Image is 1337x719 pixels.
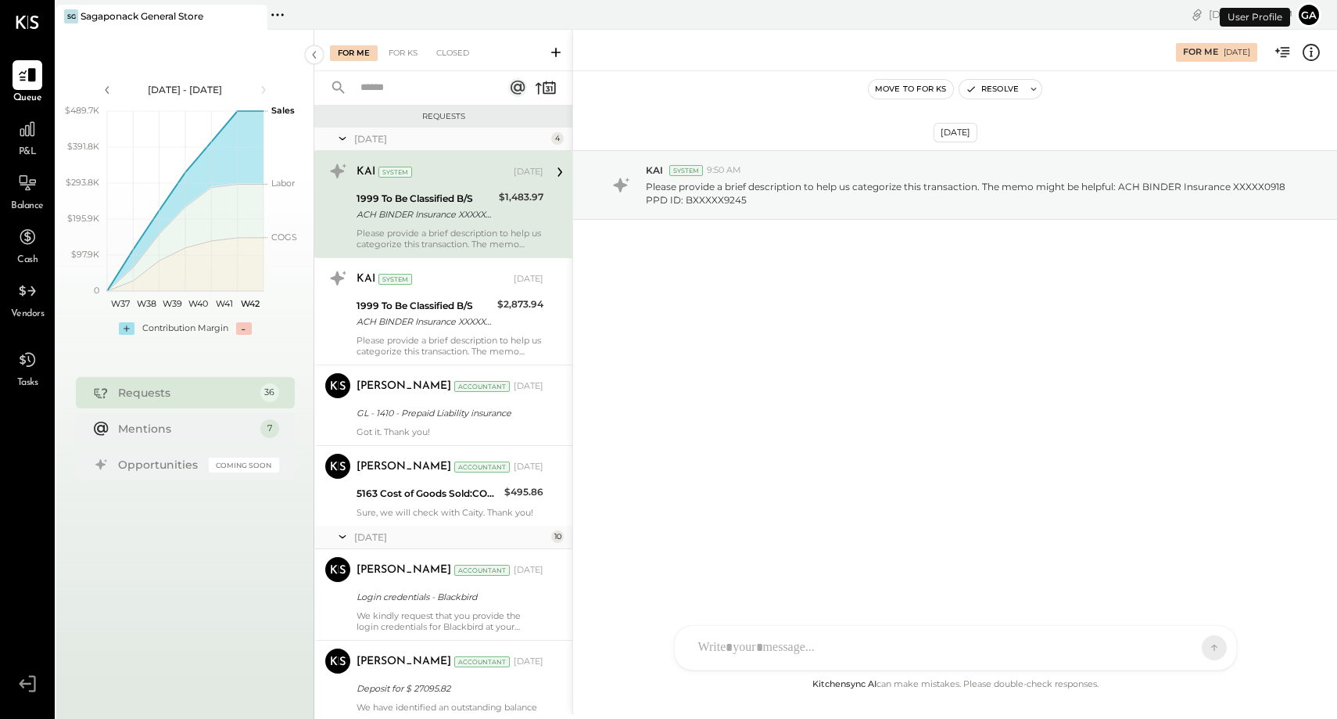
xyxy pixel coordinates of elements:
div: [DATE] - [DATE] [119,83,252,96]
div: System [378,274,412,285]
div: [DATE] [514,656,543,668]
div: [DATE] [514,461,543,473]
div: [DATE] [514,166,543,178]
div: Got it. Thank you! [357,426,543,437]
div: $2,873.94 [497,297,543,312]
div: [PERSON_NAME] [357,459,451,475]
div: [DATE] [514,273,543,286]
div: [DATE] [514,564,543,577]
span: Cash [17,253,38,268]
div: KAI [357,164,375,180]
div: For Me [1183,46,1218,59]
div: Login credentials - Blackbird [357,589,539,605]
div: $495.86 [504,484,543,500]
text: $97.9K [71,249,99,260]
div: Please provide a brief description to help us categorize this transaction. The memo might be help... [357,228,543,250]
div: [PERSON_NAME] [357,379,451,394]
span: KAI [646,164,663,177]
span: 9:50 AM [707,164,741,177]
div: [DATE] [1224,47,1250,58]
span: Balance [11,200,44,214]
div: Accountant [454,462,510,473]
div: Sure, we will check with Caity. Thank you! [357,507,543,518]
div: Mentions [118,421,253,437]
text: W40 [188,298,208,309]
div: 1999 To Be Classified B/S [357,191,494,207]
div: - [236,322,252,335]
span: Queue [13,92,42,106]
button: Move to for ks [869,80,953,99]
div: Sagaponack General Store [81,9,203,23]
text: $195.9K [67,213,99,224]
div: Accountant [454,656,510,667]
div: GL - 1410 - Prepaid Liability insurance [357,405,539,421]
text: W39 [162,298,181,309]
div: 4 [551,132,564,145]
div: Please provide a brief description to help us categorize this transaction. The memo might be help... [357,335,543,357]
text: COGS [271,232,297,243]
div: 10 [551,530,564,543]
div: Contribution Margin [142,322,228,335]
div: Requests [322,111,565,122]
div: System [669,165,703,176]
a: Balance [1,168,54,214]
span: Tasks [17,376,38,390]
div: KAI [357,271,375,287]
text: $293.8K [66,177,99,188]
div: Accountant [454,565,510,576]
div: System [378,167,412,178]
div: + [119,322,134,335]
div: [DATE] [514,380,543,393]
div: [PERSON_NAME] [357,563,451,578]
div: Accountant [454,381,510,392]
span: Vendors [11,307,45,322]
div: User Profile [1220,8,1290,27]
div: ACH BINDER Insurance XXXXX0918 PPD ID: BXXXXX9245 [357,314,493,329]
text: $489.7K [65,105,99,116]
div: [DATE] [934,123,977,142]
button: ga [1296,2,1321,27]
div: 7 [260,419,279,438]
div: Coming Soon [209,458,279,473]
a: Queue [1,60,54,106]
text: $391.8K [67,141,99,152]
div: For KS [381,45,425,61]
div: For Me [330,45,378,61]
div: Opportunities [118,457,201,473]
a: Vendors [1,276,54,322]
a: Tasks [1,345,54,390]
div: [PERSON_NAME] [357,654,451,670]
div: ACH BINDER Insurance XXXXX0918 PPD ID: BXXXXX9245 [357,207,494,222]
text: 0 [94,285,99,296]
button: Resolve [959,80,1025,99]
div: We kindly request that you provide the login credentials for Blackbird at your earliest convenien... [357,610,543,632]
text: Labor [271,178,295,189]
div: Requests [118,385,253,401]
text: Sales [271,105,295,116]
span: P&L [19,146,37,160]
div: Deposit for $ 27095.82 [357,681,539,696]
div: [DATE] [354,132,547,146]
div: [DATE] [1209,7,1292,22]
text: W38 [136,298,156,309]
div: 1999 To Be Classified B/S [357,298,493,314]
text: W37 [110,298,129,309]
text: W41 [216,298,233,309]
div: 5163 Cost of Goods Sold:COGS, Beverage:COGS, Coffee Bar [357,486,500,502]
div: Closed [428,45,477,61]
div: copy link [1189,6,1205,23]
div: SG [64,9,78,23]
a: P&L [1,114,54,160]
p: Please provide a brief description to help us categorize this transaction. The memo might be help... [646,180,1291,207]
div: [DATE] [354,530,547,544]
a: Cash [1,222,54,268]
text: W42 [241,298,260,309]
div: 36 [260,383,279,402]
div: $1,483.97 [499,189,543,205]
